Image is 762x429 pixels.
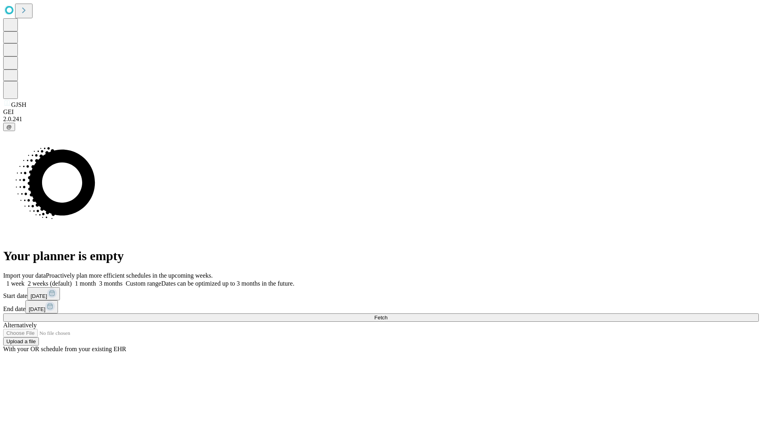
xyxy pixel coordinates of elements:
div: End date [3,300,759,313]
span: 2 weeks (default) [28,280,72,287]
span: 1 month [75,280,96,287]
span: Import your data [3,272,46,279]
span: [DATE] [31,293,47,299]
button: [DATE] [27,287,60,300]
button: @ [3,123,15,131]
button: Upload a file [3,337,39,346]
span: Custom range [126,280,161,287]
span: Proactively plan more efficient schedules in the upcoming weeks. [46,272,213,279]
span: GJSH [11,101,26,108]
button: Fetch [3,313,759,322]
div: 2.0.241 [3,116,759,123]
h1: Your planner is empty [3,249,759,263]
span: [DATE] [29,306,45,312]
span: With your OR schedule from your existing EHR [3,346,126,352]
span: 1 week [6,280,25,287]
span: Alternatively [3,322,37,329]
span: Fetch [374,315,387,321]
div: GEI [3,108,759,116]
button: [DATE] [25,300,58,313]
span: Dates can be optimized up to 3 months in the future. [161,280,294,287]
div: Start date [3,287,759,300]
span: @ [6,124,12,130]
span: 3 months [99,280,123,287]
